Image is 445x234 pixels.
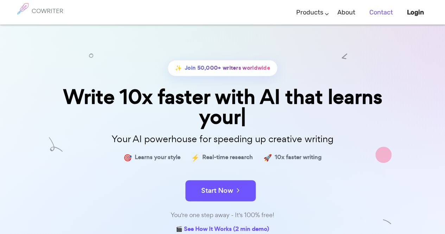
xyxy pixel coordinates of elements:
a: About [337,2,355,23]
span: 10x faster writing [275,152,322,163]
span: Real-time research [202,152,253,163]
span: ✨ [175,63,182,73]
a: Login [407,2,424,23]
span: 🎯 [123,152,132,163]
span: ⚡ [191,152,199,163]
a: Products [296,2,323,23]
a: Contact [369,2,393,23]
span: 🚀 [263,152,272,163]
div: Write 10x faster with AI that learns your [47,87,399,127]
div: You're one step away - It's 100% free! [47,210,399,220]
b: Login [407,8,424,16]
button: Start Now [185,180,256,201]
span: Join 50,000+ writers worldwide [185,63,270,73]
span: Learns your style [135,152,180,163]
h6: COWRITER [32,8,63,14]
p: Your AI powerhouse for speeding up creative writing [47,132,399,147]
